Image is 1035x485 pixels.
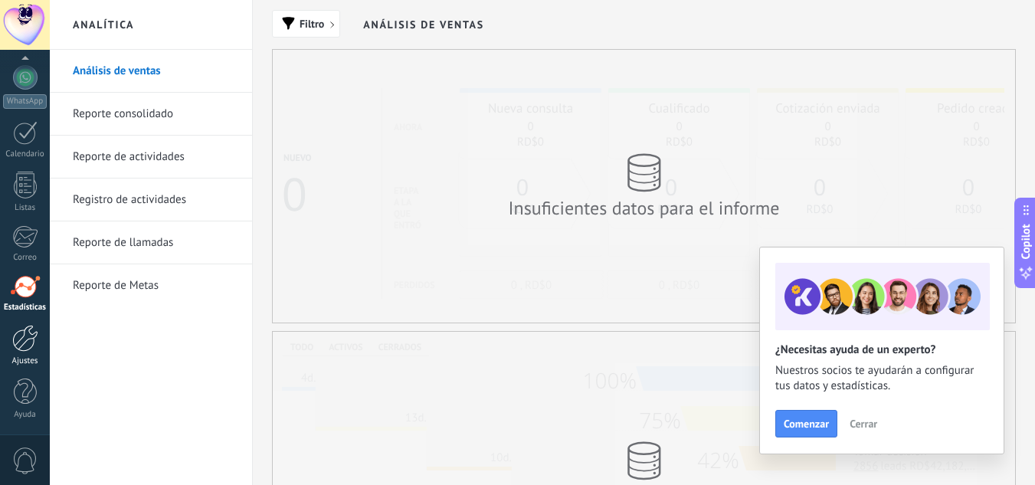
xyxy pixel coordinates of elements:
[850,418,877,429] span: Cerrar
[50,136,252,179] li: Reporte de actividades
[73,221,237,264] a: Reporte de llamadas
[3,410,47,420] div: Ayuda
[73,179,237,221] a: Registro de actividades
[3,94,47,109] div: WhatsApp
[3,253,47,263] div: Correo
[775,410,837,437] button: Comenzar
[775,363,988,394] span: Nuestros socios te ayudarán a configurar tus datos y estadísticas.
[784,418,829,429] span: Comenzar
[50,93,252,136] li: Reporte consolidado
[775,342,988,357] h2: ¿Necesitas ayuda de un experto?
[3,203,47,213] div: Listas
[73,264,237,307] a: Reporte de Metas
[73,136,237,179] a: Reporte de actividades
[3,149,47,159] div: Calendario
[73,93,237,136] a: Reporte consolidado
[3,303,47,313] div: Estadísticas
[50,179,252,221] li: Registro de actividades
[506,196,782,220] div: Insuficientes datos para el informe
[272,10,340,38] button: Filtro
[843,412,884,435] button: Cerrar
[50,264,252,306] li: Reporte de Metas
[50,50,252,93] li: Análisis de ventas
[73,50,237,93] a: Análisis de ventas
[50,221,252,264] li: Reporte de llamadas
[300,18,324,29] span: Filtro
[1018,224,1033,259] span: Copilot
[3,356,47,366] div: Ajustes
